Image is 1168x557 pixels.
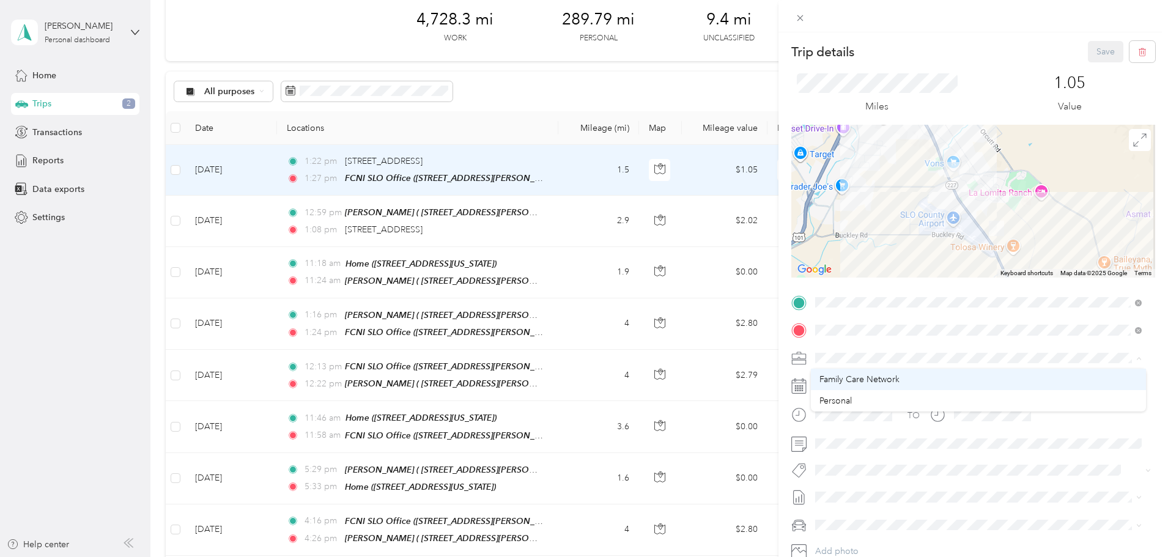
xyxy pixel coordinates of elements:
[791,43,854,61] p: Trip details
[865,99,889,114] p: Miles
[819,396,852,406] span: Personal
[1100,489,1168,557] iframe: Everlance-gr Chat Button Frame
[907,409,920,422] div: TO
[1060,270,1127,276] span: Map data ©2025 Google
[794,262,835,278] a: Open this area in Google Maps (opens a new window)
[1134,270,1151,276] a: Terms (opens in new tab)
[794,262,835,278] img: Google
[1058,99,1082,114] p: Value
[1000,269,1053,278] button: Keyboard shortcuts
[819,374,900,385] span: Family Care Network
[1054,73,1085,93] p: 1.05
